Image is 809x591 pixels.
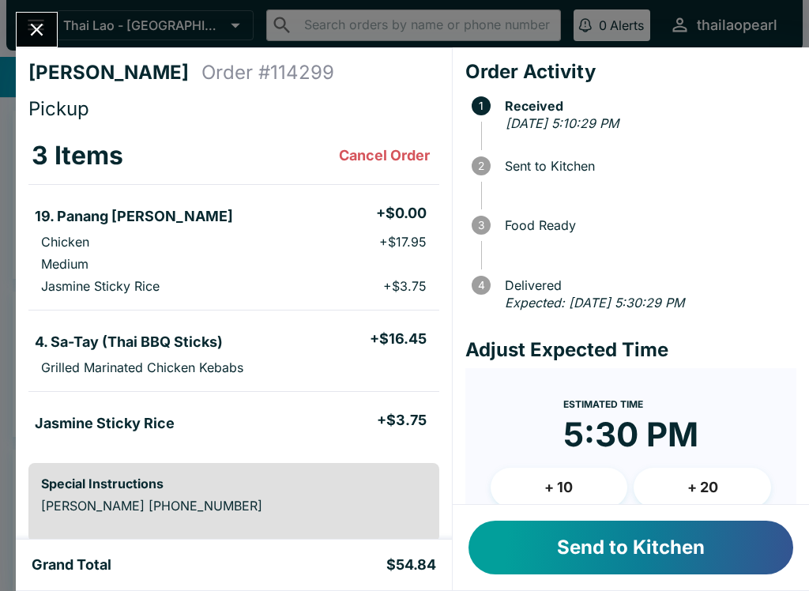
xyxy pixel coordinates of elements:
[377,411,427,430] h5: + $3.75
[468,521,793,574] button: Send to Kitchen
[386,555,436,574] h5: $54.84
[41,498,427,514] p: [PERSON_NAME] [PHONE_NUMBER]
[32,140,123,171] h3: 3 Items
[379,234,427,250] p: + $17.95
[465,338,796,362] h4: Adjust Expected Time
[465,60,796,84] h4: Order Activity
[491,468,628,507] button: + 10
[383,278,427,294] p: + $3.75
[41,234,89,250] p: Chicken
[497,278,796,292] span: Delivered
[41,278,160,294] p: Jasmine Sticky Rice
[35,414,175,433] h5: Jasmine Sticky Rice
[563,414,698,455] time: 5:30 PM
[41,256,88,272] p: Medium
[28,61,201,85] h4: [PERSON_NAME]
[376,204,427,223] h5: + $0.00
[497,218,796,232] span: Food Ready
[41,359,243,375] p: Grilled Marinated Chicken Kebabs
[505,295,684,311] em: Expected: [DATE] 5:30:29 PM
[506,115,619,131] em: [DATE] 5:10:29 PM
[41,476,427,491] h6: Special Instructions
[479,100,484,112] text: 1
[333,140,436,171] button: Cancel Order
[28,127,439,450] table: orders table
[35,207,233,226] h5: 19. Panang [PERSON_NAME]
[370,329,427,348] h5: + $16.45
[478,219,484,232] text: 3
[32,555,111,574] h5: Grand Total
[28,97,89,120] span: Pickup
[477,279,484,292] text: 4
[497,99,796,113] span: Received
[563,398,643,410] span: Estimated Time
[497,159,796,173] span: Sent to Kitchen
[201,61,334,85] h4: Order # 114299
[634,468,771,507] button: + 20
[17,13,57,47] button: Close
[478,160,484,172] text: 2
[35,333,223,352] h5: 4. Sa-Tay (Thai BBQ Sticks)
